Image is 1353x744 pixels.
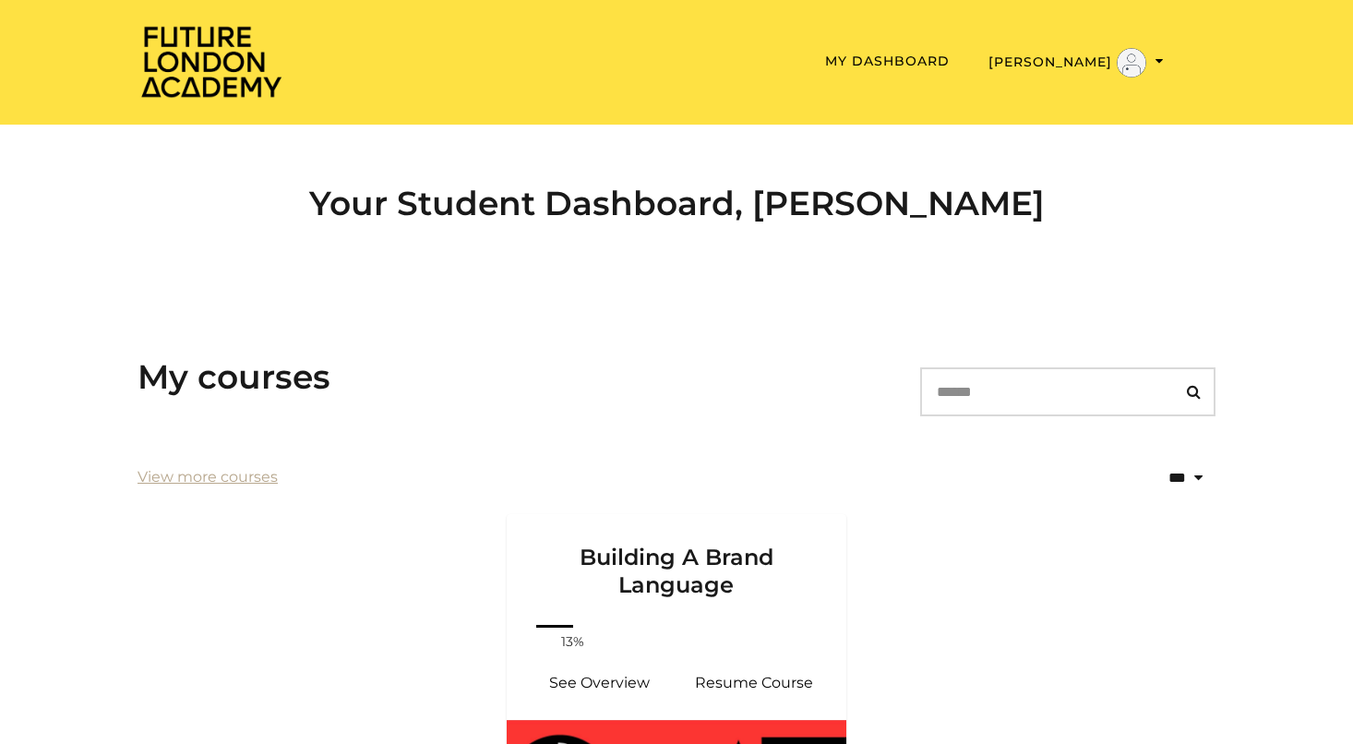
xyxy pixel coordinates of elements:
a: Building A Brand Language [507,514,846,621]
h3: My courses [138,357,330,397]
button: Toggle menu [983,47,1169,78]
a: View more courses [138,466,278,488]
h3: Building A Brand Language [529,514,824,599]
a: Building A Brand Language: Resume Course [676,661,832,705]
span: 13% [551,632,595,652]
select: status [1108,456,1215,499]
img: Home Page [138,24,285,99]
a: Building A Brand Language: See Overview [521,661,676,705]
a: My Dashboard [825,53,950,69]
h2: Your Student Dashboard, [PERSON_NAME] [138,184,1215,223]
